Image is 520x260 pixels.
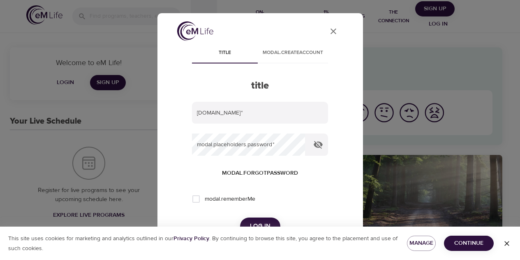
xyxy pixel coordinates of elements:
span: Manage [414,238,429,248]
h2: title [192,80,328,92]
b: Privacy Policy [173,235,209,242]
span: Continue [451,238,487,248]
button: close [324,21,343,41]
span: modal.forgotPassword [222,168,298,178]
div: disabled tabs example [192,44,328,63]
span: title [197,49,253,57]
button: Log in [240,218,280,235]
span: modal.createAccount [263,49,323,57]
button: modal.forgotPassword [219,166,301,181]
img: logo [177,21,213,41]
span: modal.rememberMe [205,195,255,204]
span: Log in [250,221,270,232]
